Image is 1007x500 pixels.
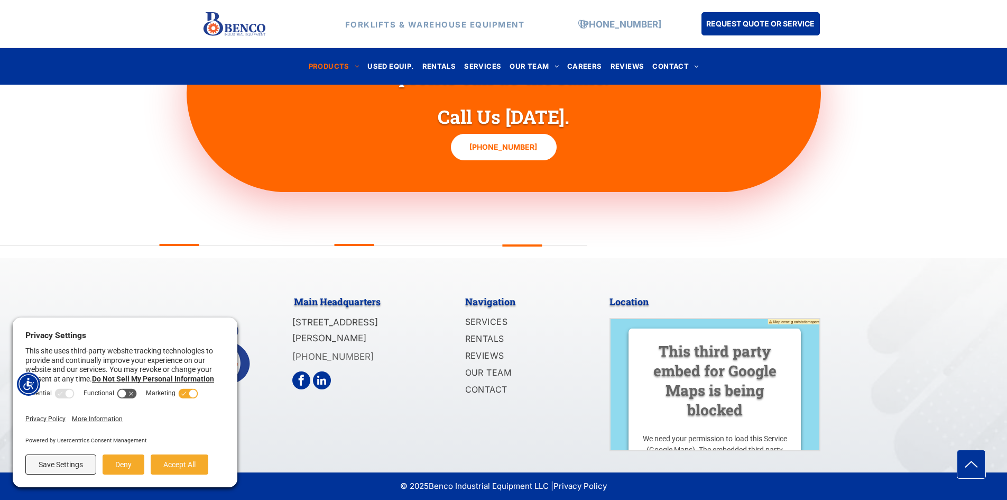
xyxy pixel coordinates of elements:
a: Privacy Policy [553,481,607,491]
span: [STREET_ADDRESS][PERSON_NAME] [292,317,378,344]
span: Main Headquarters [294,295,381,308]
a: CONTACT [465,382,579,399]
span: Benco Industrial Equipment LLC | [429,481,607,491]
img: Google maps preview image [611,319,820,488]
a: CAREERS [563,59,606,74]
a: OUR TEAM [505,59,563,74]
a: REQUEST QUOTE OR SERVICE [701,12,820,35]
a: [PHONE_NUMBER] [451,134,557,160]
a: [PHONE_NUMBER] [292,351,374,362]
p: We need your permission to load this Service (Google Maps). The embedded third party Service is n... [641,433,788,488]
h3: This third party embed for Google Maps is being blocked [641,341,788,419]
span: REQUEST QUOTE OR SERVICE [706,14,815,33]
a: RENTALS [418,59,460,74]
a: [PHONE_NUMBER] [580,19,661,29]
a: SERVICES [460,59,505,74]
span: Location [609,295,649,308]
a: facebook [292,371,310,389]
span: [PHONE_NUMBER] [469,137,537,157]
a: REVIEWS [465,348,579,365]
span: © 2025 [400,480,429,493]
a: USED EQUIP. [363,59,418,74]
span: Navigation [465,295,515,308]
a: REVIEWS [606,59,649,74]
a: OUR TEAM [465,365,579,382]
a: SERVICES [465,314,579,331]
strong: FORKLIFTS & WAREHOUSE EQUIPMENT [345,19,525,29]
a: linkedin [313,371,331,389]
a: CONTACT [648,59,703,74]
div: Accessibility Menu [17,372,40,396]
a: PRODUCTS [304,59,364,74]
a: RENTALS [465,331,579,348]
span: Call Us [DATE]. [438,104,569,129]
span: Coast to Coast! We get you back up and running, so your profits can do the same. [322,20,686,88]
